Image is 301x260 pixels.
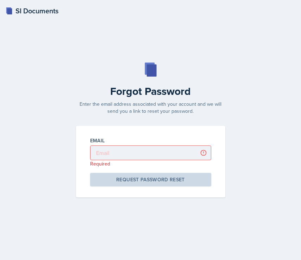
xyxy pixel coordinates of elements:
[90,160,211,167] p: Required
[90,137,105,144] label: Email
[72,85,230,98] h2: Forgot Password
[72,100,230,115] p: Enter the email address associated with your account and we will send you a link to reset your pa...
[6,6,58,16] a: SI Documents
[90,173,211,186] button: Request Password Reset
[90,145,211,160] input: Email
[116,176,185,183] div: Request Password Reset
